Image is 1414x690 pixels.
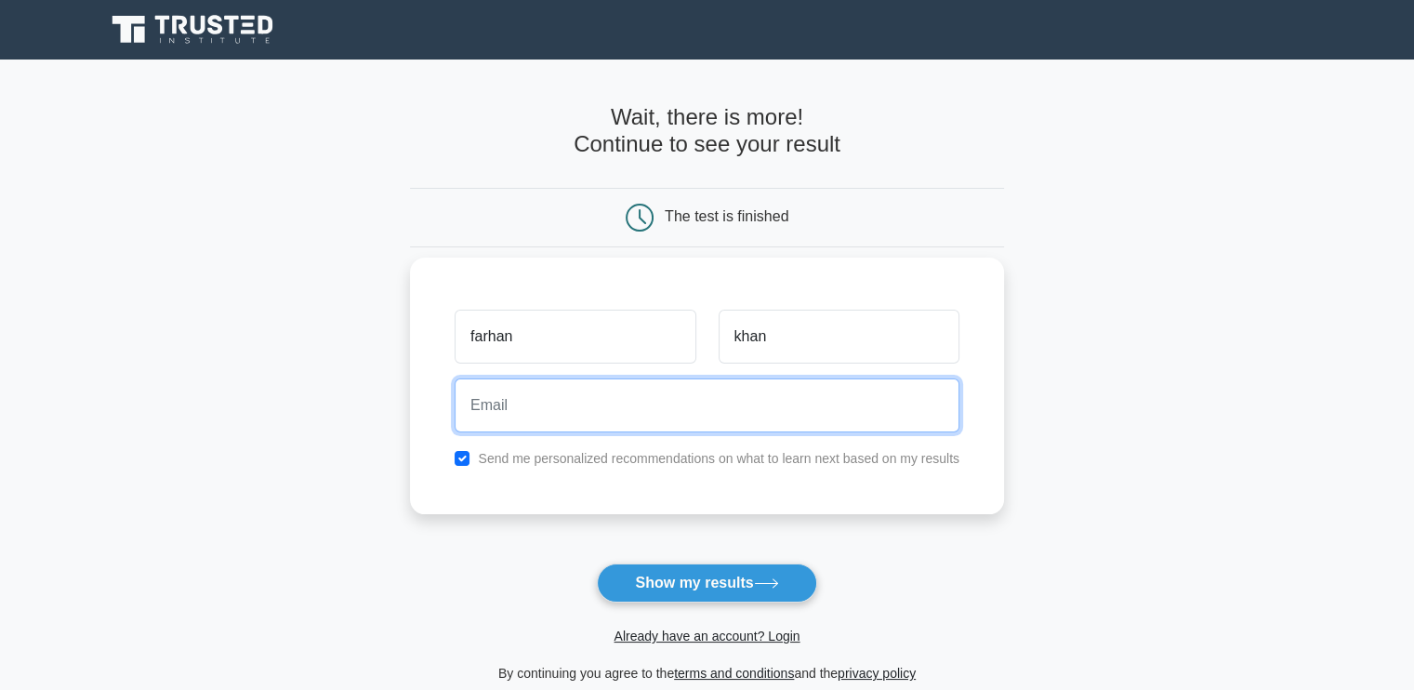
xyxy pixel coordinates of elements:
input: First name [455,310,695,364]
button: Show my results [597,564,816,603]
input: Email [455,378,959,432]
label: Send me personalized recommendations on what to learn next based on my results [478,451,959,466]
a: privacy policy [838,666,916,681]
div: By continuing you agree to the and the [399,662,1015,684]
a: terms and conditions [674,666,794,681]
a: Already have an account? Login [614,629,800,644]
div: The test is finished [665,208,788,224]
input: Last name [719,310,959,364]
h4: Wait, there is more! Continue to see your result [410,104,1004,158]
